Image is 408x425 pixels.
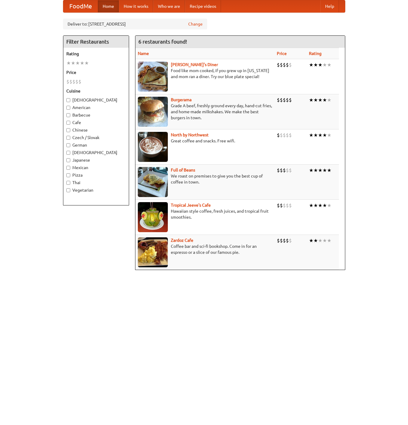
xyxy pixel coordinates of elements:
[66,120,126,126] label: Cafe
[309,132,313,138] li: ★
[66,188,70,192] input: Vegetarian
[286,62,289,68] li: $
[318,202,322,209] li: ★
[313,237,318,244] li: ★
[66,78,69,85] li: $
[283,167,286,174] li: $
[320,0,339,12] a: Help
[289,202,292,209] li: $
[313,202,318,209] li: ★
[75,60,80,66] li: ★
[66,150,126,156] label: [DEMOGRAPHIC_DATA]
[327,97,331,103] li: ★
[277,97,280,103] li: $
[286,237,289,244] li: $
[313,167,318,174] li: ★
[153,0,185,12] a: Who we are
[66,165,126,171] label: Mexican
[66,173,70,177] input: Pizza
[327,202,331,209] li: ★
[283,132,286,138] li: $
[66,158,70,162] input: Japanese
[171,132,209,137] b: North by Northwest
[289,167,292,174] li: $
[66,128,70,132] input: Chinese
[138,68,272,80] p: Food like mom cooked, if you grew up in [US_STATE] and mom ran a diner. Try our blue plate special!
[171,97,192,102] b: Burgerama
[280,132,283,138] li: $
[327,132,331,138] li: ★
[66,143,70,147] input: German
[322,237,327,244] li: ★
[66,135,126,141] label: Czech / Slovak
[309,62,313,68] li: ★
[277,62,280,68] li: $
[66,157,126,163] label: Japanese
[80,60,84,66] li: ★
[66,121,70,125] input: Cafe
[138,243,272,255] p: Coffee bar and sci-fi bookshop. Come in for an espresso or a slice of our famous pie.
[277,167,280,174] li: $
[171,168,195,172] b: Full of Beans
[318,132,322,138] li: ★
[280,97,283,103] li: $
[318,97,322,103] li: ★
[66,51,126,57] h5: Rating
[138,138,272,144] p: Great coffee and snacks. Free wifi.
[138,103,272,121] p: Grade A beef, freshly ground every day, hand-cut fries, and home-made milkshakes. We make the bes...
[277,51,287,56] a: Price
[171,62,218,67] b: [PERSON_NAME]'s Diner
[318,167,322,174] li: ★
[289,97,292,103] li: $
[66,112,126,118] label: Barbecue
[327,167,331,174] li: ★
[138,208,272,220] p: Hawaiian style coffee, fresh juices, and tropical fruit smoothies.
[66,180,126,186] label: Thai
[309,51,322,56] a: Rating
[66,187,126,193] label: Vegetarian
[66,97,126,103] label: [DEMOGRAPHIC_DATA]
[188,21,203,27] a: Change
[309,237,313,244] li: ★
[66,105,126,111] label: American
[138,173,272,185] p: We roast on premises to give you the best cup of coffee in town.
[322,167,327,174] li: ★
[66,88,126,94] h5: Cuisine
[322,97,327,103] li: ★
[138,51,149,56] a: Name
[66,106,70,110] input: American
[66,69,126,75] h5: Price
[66,136,70,140] input: Czech / Slovak
[289,237,292,244] li: $
[66,172,126,178] label: Pizza
[280,62,283,68] li: $
[138,39,187,44] ng-pluralize: 6 restaurants found!
[66,113,70,117] input: Barbecue
[138,237,168,267] img: zardoz.jpg
[313,97,318,103] li: ★
[280,237,283,244] li: $
[138,132,168,162] img: north.jpg
[63,19,207,29] div: Deliver to: [STREET_ADDRESS]
[171,203,211,208] a: Tropical Jeeve's Cafe
[98,0,119,12] a: Home
[277,202,280,209] li: $
[84,60,89,66] li: ★
[119,0,153,12] a: How it works
[63,36,129,48] h4: Filter Restaurants
[286,97,289,103] li: $
[138,97,168,127] img: burgerama.jpg
[78,78,81,85] li: $
[71,60,75,66] li: ★
[171,238,193,243] a: Zardoz Cafe
[313,132,318,138] li: ★
[289,132,292,138] li: $
[66,151,70,155] input: [DEMOGRAPHIC_DATA]
[309,202,313,209] li: ★
[286,132,289,138] li: $
[66,142,126,148] label: German
[286,202,289,209] li: $
[322,132,327,138] li: ★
